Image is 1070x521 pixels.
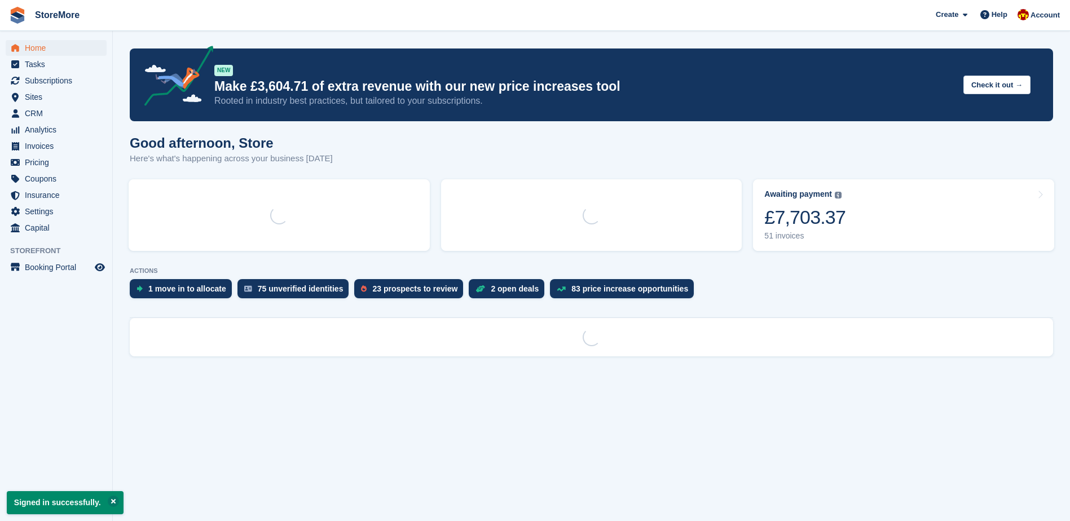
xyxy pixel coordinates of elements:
a: Preview store [93,260,107,274]
div: 51 invoices [764,231,846,241]
p: Here's what's happening across your business [DATE] [130,152,333,165]
span: Coupons [25,171,93,187]
div: 23 prospects to review [372,284,457,293]
a: Awaiting payment £7,703.37 51 invoices [753,179,1054,251]
img: price_increase_opportunities-93ffe204e8149a01c8c9dc8f82e8f89637d9d84a8eef4429ea346261dce0b2c0.svg [557,286,566,292]
a: 23 prospects to review [354,279,469,304]
span: Analytics [25,122,93,138]
a: menu [6,40,107,56]
a: menu [6,73,107,89]
img: move_ins_to_allocate_icon-fdf77a2bb77ea45bf5b3d319d69a93e2d87916cf1d5bf7949dd705db3b84f3ca.svg [136,285,143,292]
a: menu [6,138,107,154]
span: Sites [25,89,93,105]
div: 2 open deals [491,284,539,293]
span: Capital [25,220,93,236]
span: Home [25,40,93,56]
span: Create [936,9,958,20]
img: icon-info-grey-7440780725fd019a000dd9b08b2336e03edf1995a4989e88bcd33f0948082b44.svg [835,192,842,198]
img: Store More Team [1018,9,1029,20]
span: Storefront [10,245,112,257]
a: menu [6,56,107,72]
p: Rooted in industry best practices, but tailored to your subscriptions. [214,95,954,107]
div: 83 price increase opportunities [571,284,688,293]
a: menu [6,220,107,236]
button: Check it out → [963,76,1031,94]
h1: Good afternoon, Store [130,135,333,151]
span: Insurance [25,187,93,203]
div: £7,703.37 [764,206,846,229]
a: menu [6,187,107,203]
p: ACTIONS [130,267,1053,275]
a: menu [6,122,107,138]
span: Help [992,9,1007,20]
span: Settings [25,204,93,219]
a: 2 open deals [469,279,550,304]
span: Tasks [25,56,93,72]
img: stora-icon-8386f47178a22dfd0bd8f6a31ec36ba5ce8667c1dd55bd0f319d3a0aa187defe.svg [9,7,26,24]
a: menu [6,259,107,275]
span: Pricing [25,154,93,170]
p: Signed in successfully. [7,491,124,514]
div: 75 unverified identities [258,284,344,293]
span: Subscriptions [25,73,93,89]
a: menu [6,204,107,219]
div: 1 move in to allocate [148,284,226,293]
a: menu [6,89,107,105]
span: Booking Portal [25,259,93,275]
span: Account [1031,10,1060,21]
a: menu [6,171,107,187]
div: NEW [214,65,233,76]
a: 1 move in to allocate [130,279,237,304]
img: verify_identity-adf6edd0f0f0b5bbfe63781bf79b02c33cf7c696d77639b501bdc392416b5a36.svg [244,285,252,292]
a: 75 unverified identities [237,279,355,304]
a: StoreMore [30,6,84,24]
div: Awaiting payment [764,189,832,199]
p: Make £3,604.71 of extra revenue with our new price increases tool [214,78,954,95]
img: prospect-51fa495bee0391a8d652442698ab0144808aea92771e9ea1ae160a38d050c398.svg [361,285,367,292]
a: 83 price increase opportunities [550,279,699,304]
a: menu [6,105,107,121]
img: deal-1b604bf984904fb50ccaf53a9ad4b4a5d6e5aea283cecdc64d6e3604feb123c2.svg [475,285,485,293]
span: CRM [25,105,93,121]
span: Invoices [25,138,93,154]
img: price-adjustments-announcement-icon-8257ccfd72463d97f412b2fc003d46551f7dbcb40ab6d574587a9cd5c0d94... [135,46,214,110]
a: menu [6,154,107,170]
